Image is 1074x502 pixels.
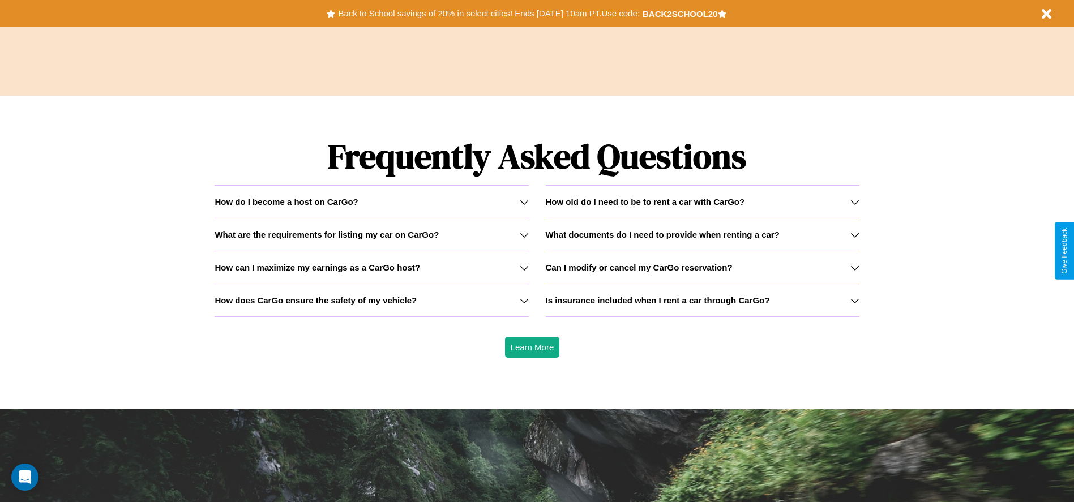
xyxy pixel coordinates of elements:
[215,197,358,207] h3: How do I become a host on CarGo?
[215,127,859,185] h1: Frequently Asked Questions
[11,464,38,491] div: Open Intercom Messenger
[215,263,420,272] h3: How can I maximize my earnings as a CarGo host?
[546,295,770,305] h3: Is insurance included when I rent a car through CarGo?
[215,295,417,305] h3: How does CarGo ensure the safety of my vehicle?
[546,197,745,207] h3: How old do I need to be to rent a car with CarGo?
[335,6,642,22] button: Back to School savings of 20% in select cities! Ends [DATE] 10am PT.Use code:
[215,230,439,239] h3: What are the requirements for listing my car on CarGo?
[505,337,560,358] button: Learn More
[546,230,780,239] h3: What documents do I need to provide when renting a car?
[643,9,718,19] b: BACK2SCHOOL20
[546,263,733,272] h3: Can I modify or cancel my CarGo reservation?
[1060,228,1068,274] div: Give Feedback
